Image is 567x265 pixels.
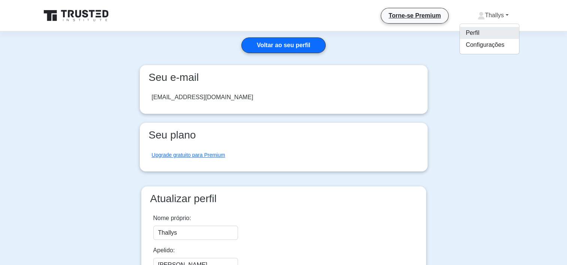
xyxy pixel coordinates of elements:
label: Nome próprio: [153,214,191,223]
div: [EMAIL_ADDRESS][DOMAIN_NAME] [152,93,253,102]
font: Thallys [485,12,504,18]
h3: Atualizar perfil [147,192,420,205]
a: Configurações [460,39,519,51]
ul: Thallys [459,24,519,54]
a: Perfil [460,27,519,39]
a: Upgrade gratuito para Premium [152,152,225,158]
label: Apelido: [153,246,175,255]
a: Thallys [459,8,527,23]
h3: Seu e-mail [146,71,422,84]
h3: Seu plano [146,129,422,141]
a: Voltar ao seu perfil [241,37,326,53]
a: Torne-se Premium [384,11,445,20]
